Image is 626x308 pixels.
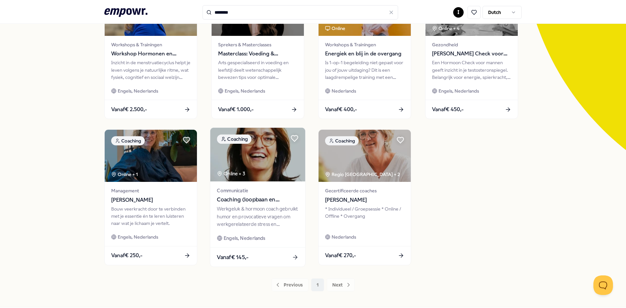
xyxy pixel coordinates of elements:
[217,253,248,261] span: Vanaf € 145,-
[593,275,613,295] iframe: Help Scout Beacon - Open
[318,129,411,265] a: package imageCoachingRegio [GEOGRAPHIC_DATA] + 2Gecertificeerde coaches[PERSON_NAME]* Individueel...
[325,105,357,114] span: Vanaf € 400,-
[218,41,297,48] span: Sprekers & Masterclasses
[111,171,138,178] div: Online + 1
[432,105,464,114] span: Vanaf € 450,-
[111,205,190,227] div: Bouw veerkracht door te verbinden met je essentie én te leren luisteren naar wat je lichaam je ve...
[432,41,511,48] span: Gezondheid
[319,130,411,182] img: package image
[432,25,459,32] div: Online + 4
[325,187,404,194] span: Gecertificeerde coaches
[225,87,265,95] span: Engels, Nederlands
[111,251,142,260] span: Vanaf € 250,-
[325,50,404,58] span: Energiek en blij in de overgang
[118,87,158,95] span: Engels, Nederlands
[325,171,400,178] div: Regio [GEOGRAPHIC_DATA] + 2
[105,130,197,182] img: package image
[111,105,147,114] span: Vanaf € 2.500,-
[111,59,190,81] div: Inzicht in de menstruatiecyclus helpt je leven volgens je natuurlijke ritme, wat fysiek, cognitie...
[218,50,297,58] span: Masterclass: Voeding & hormonen
[325,251,356,260] span: Vanaf € 270,-
[218,105,254,114] span: Vanaf € 1.000,-
[439,87,479,95] span: Engels, Nederlands
[217,170,245,178] div: Online + 3
[432,59,511,81] div: Een Hormoon Check voor mannen geeft inzicht in je testosteronspiegel. Belangrijk voor energie, sp...
[325,205,404,227] div: * Individueel / Groepsessie * Online / Offline * Overgang
[111,136,145,145] div: Coaching
[210,128,305,182] img: package image
[325,136,359,145] div: Coaching
[210,127,306,267] a: package imageCoachingOnline + 3CommunicatieCoaching (loopbaan en werkgeluk)Werkgeluk & hormoon co...
[111,196,190,204] span: [PERSON_NAME]
[217,205,298,228] div: Werkgeluk & hormoon coach gebruikt humor en provocatieve vragen om werkgerelateerde stress en spa...
[432,50,511,58] span: [PERSON_NAME] Check voor Mannen
[111,41,190,48] span: Workshops & Trainingen
[218,59,297,81] div: Arts gespecialiseerd in voeding en leefstijl deelt wetenschappelijk bewezen tips voor optimale ge...
[453,7,464,18] button: I
[217,187,298,194] span: Communicatie
[332,87,356,95] span: Nederlands
[111,187,190,194] span: Management
[202,5,398,20] input: Search for products, categories or subcategories
[217,135,251,144] div: Coaching
[224,235,265,242] span: Engels, Nederlands
[104,129,197,265] a: package imageCoachingOnline + 1Management[PERSON_NAME]Bouw veerkracht door te verbinden met je es...
[332,233,356,241] span: Nederlands
[118,233,158,241] span: Engels, Nederlands
[325,196,404,204] span: [PERSON_NAME]
[325,41,404,48] span: Workshops & Trainingen
[325,59,404,81] div: Is 1-op-1 begeleiding niet gepast voor jou of jouw uitdaging? Dit is een laagdrempelige training ...
[325,25,345,32] div: Online
[111,50,190,58] span: Workshop Hormonen en Werkstress
[217,196,298,204] span: Coaching (loopbaan en werkgeluk)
